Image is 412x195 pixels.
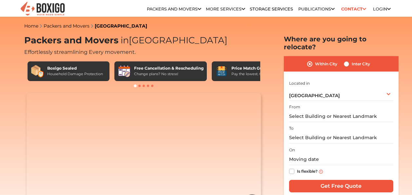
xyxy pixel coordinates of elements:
[352,60,370,68] label: Inter City
[297,167,318,174] label: Is flexible?
[315,60,337,68] label: Within City
[134,65,204,71] div: Free Cancellation & Rescheduling
[339,4,368,14] a: Contact
[289,93,340,98] span: [GEOGRAPHIC_DATA]
[289,154,393,165] input: Moving date
[373,7,391,11] a: Login
[215,65,228,78] img: Price Match Guarantee
[289,104,300,110] label: From
[298,7,335,11] a: Publications
[134,71,204,77] div: Change plans? No stress!
[118,35,227,46] span: [GEOGRAPHIC_DATA]
[231,65,281,71] div: Price Match Guarantee
[289,125,294,131] label: To
[206,7,245,11] a: More services
[47,65,103,71] div: Boxigo Sealed
[20,1,66,17] img: Boxigo
[47,71,103,77] div: Household Damage Protection
[319,170,323,174] img: info
[24,49,136,55] span: Effortlessly streamlining Every movement.
[289,180,393,192] input: Get Free Quote
[24,23,38,29] a: Home
[24,35,264,46] h1: Packers and Movers
[121,35,129,46] span: in
[118,65,131,78] img: Free Cancellation & Rescheduling
[44,23,89,29] a: Packers and Movers
[289,132,393,143] input: Select Building or Nearest Landmark
[147,7,201,11] a: Packers and Movers
[95,23,147,29] a: [GEOGRAPHIC_DATA]
[250,7,293,11] a: Storage Services
[289,111,393,122] input: Select Building or Nearest Landmark
[284,35,399,51] h2: Where are you going to relocate?
[231,71,281,77] div: Pay the lowest. Guaranteed!
[289,80,310,86] label: Located in
[289,147,295,153] label: On
[31,65,44,78] img: Boxigo Sealed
